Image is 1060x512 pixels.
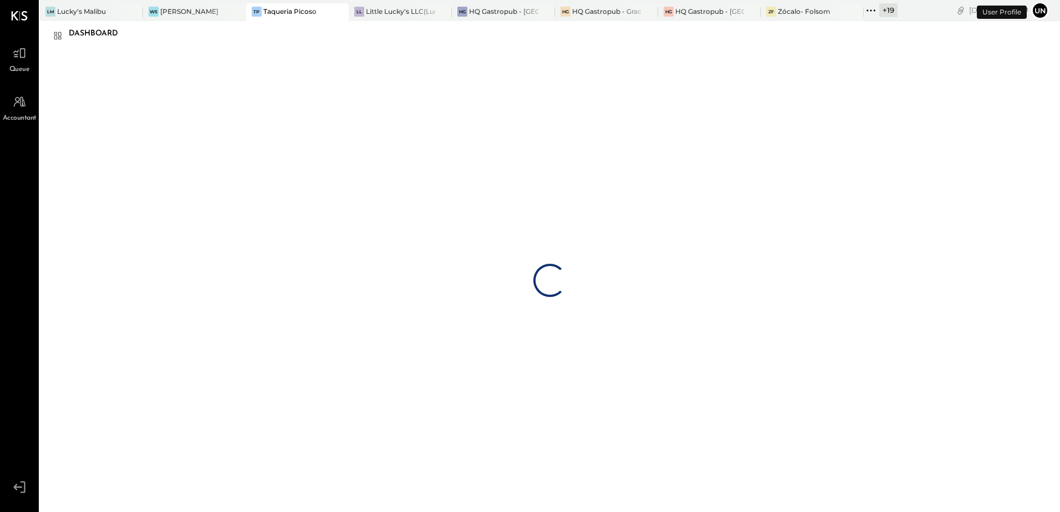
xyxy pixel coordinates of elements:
div: + 19 [879,3,898,17]
div: Little Lucky's LLC(Lucky's Soho) [366,7,435,16]
div: LM [45,7,55,17]
div: TP [252,7,262,17]
div: HG [457,7,467,17]
div: Zócalo- Folsom [778,7,830,16]
div: HQ Gastropub - Graceland Speakeasy [572,7,641,16]
div: [PERSON_NAME] [160,7,218,16]
div: WS [149,7,159,17]
div: Taqueria Picoso [263,7,317,16]
div: Lucky's Malibu [57,7,106,16]
a: Accountant [1,91,38,124]
span: Accountant [3,114,37,124]
div: Dashboard [69,25,129,43]
div: copy link [955,4,966,16]
div: LL [354,7,364,17]
div: User Profile [977,6,1027,19]
div: [DATE] [969,5,1028,16]
div: HG [560,7,570,17]
span: Queue [9,65,30,75]
button: Un [1031,2,1049,19]
div: HQ Gastropub - [GEOGRAPHIC_DATA] [469,7,538,16]
a: Queue [1,43,38,75]
div: HG [664,7,674,17]
div: HQ Gastropub - [GEOGRAPHIC_DATA] [675,7,745,16]
div: ZF [766,7,776,17]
